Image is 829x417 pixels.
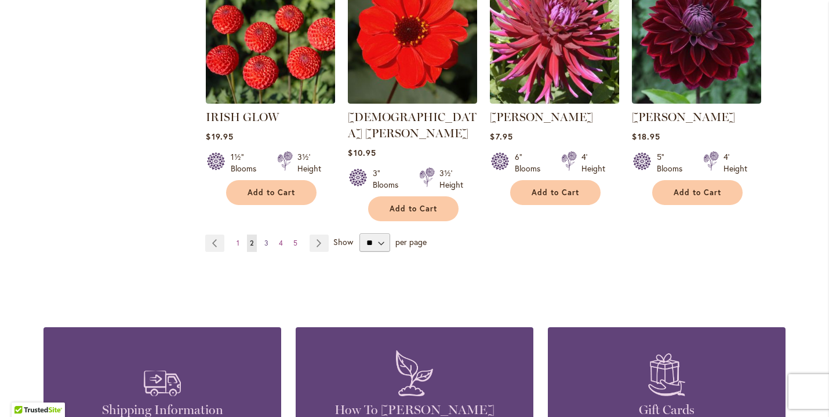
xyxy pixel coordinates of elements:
span: 2 [250,239,254,247]
span: $10.95 [348,147,376,158]
span: $7.95 [490,131,512,142]
span: Add to Cart [674,188,721,197]
a: JAPANESE BISHOP [348,95,477,106]
div: 3" Blooms [373,167,405,191]
a: 1 [234,235,242,252]
button: Add to Cart [368,196,459,221]
div: 1½" Blooms [231,151,263,174]
div: 3½' Height [297,151,321,174]
a: Kaisha Lea [632,95,761,106]
span: $18.95 [632,131,660,142]
span: 5 [293,239,297,247]
a: [DEMOGRAPHIC_DATA] [PERSON_NAME] [348,110,477,140]
a: IRISH GLOW [206,110,279,124]
a: 3 [261,235,271,252]
span: Add to Cart [248,188,295,197]
button: Add to Cart [652,180,743,205]
div: 6" Blooms [515,151,547,174]
a: 5 [290,235,300,252]
div: 3½' Height [439,167,463,191]
iframe: Launch Accessibility Center [9,376,41,408]
span: 1 [237,239,239,247]
span: per page [395,236,427,247]
a: [PERSON_NAME] [632,110,735,124]
div: 4' Height [723,151,747,174]
a: IRISH GLOW [206,95,335,106]
div: 4' Height [581,151,605,174]
a: [PERSON_NAME] [490,110,593,124]
a: 4 [276,235,286,252]
span: 4 [279,239,283,247]
a: JUANITA [490,95,619,106]
span: 3 [264,239,268,247]
span: Show [333,236,353,247]
button: Add to Cart [510,180,601,205]
span: Add to Cart [532,188,579,197]
button: Add to Cart [226,180,317,205]
span: Add to Cart [390,204,437,214]
span: $19.95 [206,131,233,142]
div: 5" Blooms [657,151,689,174]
